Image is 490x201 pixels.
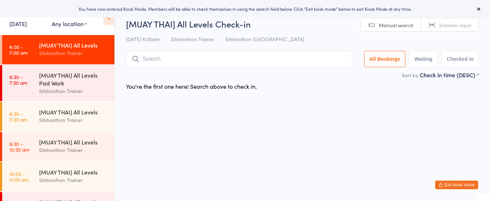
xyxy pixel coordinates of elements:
div: [MUAY THAI] All Levels [39,41,108,49]
div: You have now entered Kiosk Mode. Members will be able to check themselves in using the search fie... [11,6,479,12]
span: Manual search [379,21,414,29]
a: 6:30 -7:30 am[MUAY THAI] All LevelsSitshoothon Trainer [2,102,114,131]
span: Scanner input [439,21,471,29]
div: [MUAY THAI] All Levels [39,138,108,146]
time: 6:30 - 7:30 am [9,74,27,85]
button: All Bookings [364,51,406,67]
div: Sitshoothon Trainer [39,146,108,154]
button: Waiting [409,51,438,67]
time: 6:30 - 7:30 am [9,111,27,122]
div: Sitshoothon Trainer [39,49,108,57]
a: 6:30 -7:30 am[MUAY THAI] All Levels Pad WorkSitshoothon Trainer [2,65,114,101]
button: Exit kiosk mode [435,181,478,189]
span: [DATE] 6:00am [126,35,160,43]
a: 6:00 -7:00 am[MUAY THAI] All LevelsSitshoothon Trainer [2,35,114,64]
div: Any location [52,20,87,28]
div: You're the first one here! Search above to check in. [126,82,257,90]
span: Sitshoothon Trainer [171,35,214,43]
time: 9:30 - 10:30 am [9,141,29,152]
time: 10:00 - 11:00 am [9,171,29,182]
input: Search [126,51,352,67]
button: Checked in [441,51,479,67]
a: 10:00 -11:00 am[MUAY THAI] All LevelsSitshoothon Trainer [2,162,114,191]
h2: [MUAY THAI] All Levels Check-in [126,18,479,30]
label: Sort by [402,72,418,79]
time: 6:00 - 7:00 am [9,44,28,55]
div: Sitshoothon Trainer [39,176,108,184]
div: Sitshoothon Trainer [39,116,108,124]
a: 9:30 -10:30 am[MUAY THAI] All LevelsSitshoothon Trainer [2,132,114,161]
div: [MUAY THAI] All Levels [39,108,108,116]
a: [DATE] [9,20,27,28]
div: [MUAY THAI] All Levels [39,168,108,176]
span: Sitshoothon [GEOGRAPHIC_DATA] [225,35,304,43]
div: Sitshoothon Trainer [39,87,108,95]
div: [MUAY THAI] All Levels Pad Work [39,71,108,87]
div: Check in time (DESC) [420,71,479,79]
